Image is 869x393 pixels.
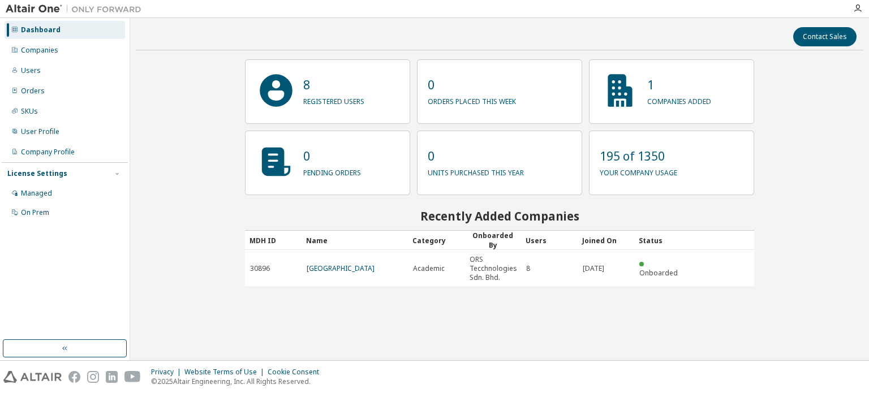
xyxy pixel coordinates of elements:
p: © 2025 Altair Engineering, Inc. All Rights Reserved. [151,377,326,386]
span: Academic [413,264,445,273]
div: MDH ID [249,231,297,249]
div: User Profile [21,127,59,136]
span: ORS Tecchnologies Sdn. Bhd. [470,255,517,282]
div: Users [526,231,573,249]
span: [DATE] [583,264,604,273]
p: companies added [647,93,711,106]
img: youtube.svg [124,371,141,383]
p: your company usage [600,165,677,178]
div: Cookie Consent [268,368,326,377]
div: Onboarded By [469,231,517,250]
p: 195 of 1350 [600,148,677,165]
p: orders placed this week [428,93,516,106]
p: pending orders [303,165,361,178]
img: facebook.svg [68,371,80,383]
div: Category [412,231,460,249]
p: 0 [303,148,361,165]
div: License Settings [7,169,67,178]
div: Name [306,231,403,249]
p: registered users [303,93,364,106]
div: Dashboard [21,25,61,34]
div: Orders [21,87,45,96]
h2: Recently Added Companies [245,209,754,223]
img: Altair One [6,3,147,15]
img: linkedin.svg [106,371,118,383]
div: Company Profile [21,148,75,157]
p: 8 [303,76,364,93]
div: Companies [21,46,58,55]
p: 0 [428,76,516,93]
button: Contact Sales [793,27,857,46]
div: Users [21,66,41,75]
p: units purchased this year [428,165,524,178]
div: SKUs [21,107,38,116]
div: Privacy [151,368,184,377]
span: 8 [526,264,530,273]
p: 1 [647,76,711,93]
span: Onboarded [639,268,678,278]
div: Website Terms of Use [184,368,268,377]
div: Managed [21,189,52,198]
div: Joined On [582,231,630,249]
span: 30896 [250,264,270,273]
div: Status [639,231,686,249]
div: On Prem [21,208,49,217]
a: [GEOGRAPHIC_DATA] [307,264,375,273]
img: instagram.svg [87,371,99,383]
img: altair_logo.svg [3,371,62,383]
p: 0 [428,148,524,165]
